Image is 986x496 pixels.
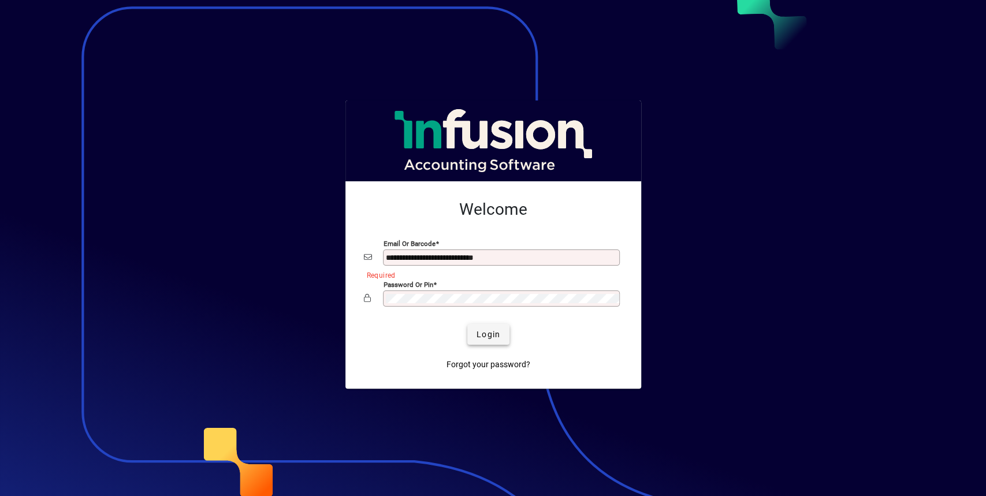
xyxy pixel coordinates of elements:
span: Forgot your password? [447,359,530,371]
button: Login [467,324,509,345]
h2: Welcome [364,200,623,219]
mat-error: Required [367,268,613,281]
span: Login [477,329,500,341]
mat-label: Email or Barcode [384,240,436,248]
a: Forgot your password? [442,354,535,375]
mat-label: Password or Pin [384,281,433,289]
